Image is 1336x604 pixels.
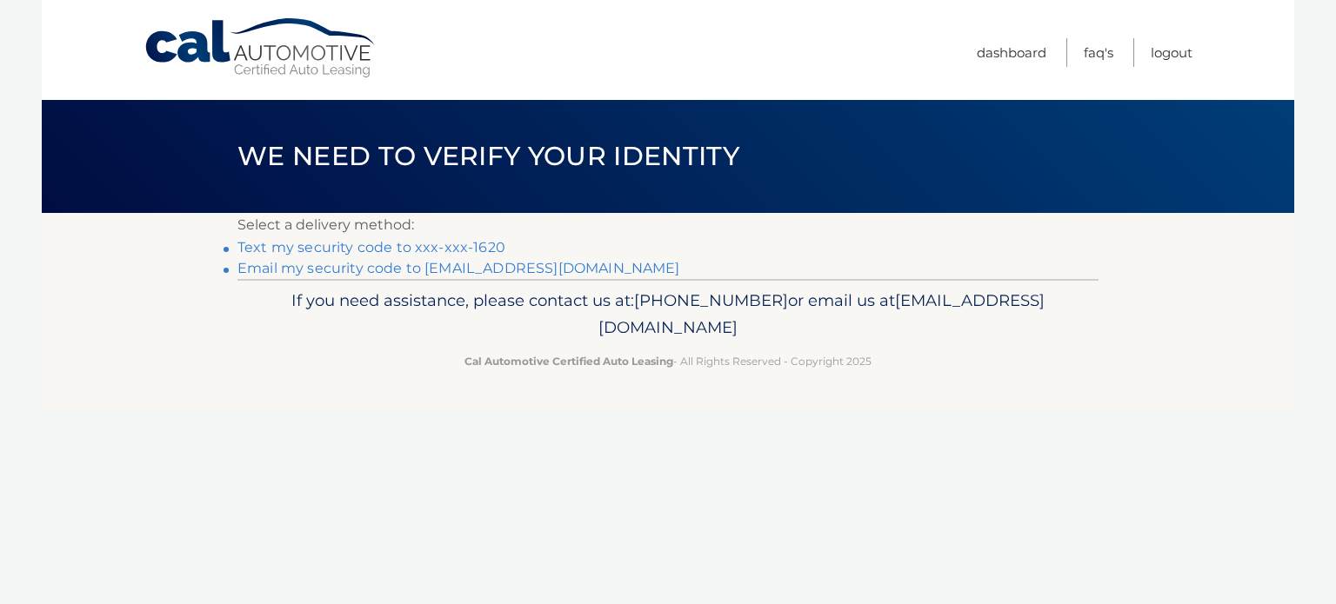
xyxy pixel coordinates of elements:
strong: Cal Automotive Certified Auto Leasing [464,355,673,368]
a: Text my security code to xxx-xxx-1620 [237,239,505,256]
a: Dashboard [977,38,1046,67]
span: We need to verify your identity [237,140,739,172]
a: Logout [1151,38,1192,67]
a: Email my security code to [EMAIL_ADDRESS][DOMAIN_NAME] [237,260,680,276]
a: FAQ's [1084,38,1113,67]
p: - All Rights Reserved - Copyright 2025 [249,352,1087,370]
a: Cal Automotive [144,17,378,79]
p: Select a delivery method: [237,213,1099,237]
p: If you need assistance, please contact us at: or email us at [249,287,1087,342]
span: [PHONE_NUMBER] [634,290,788,310]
